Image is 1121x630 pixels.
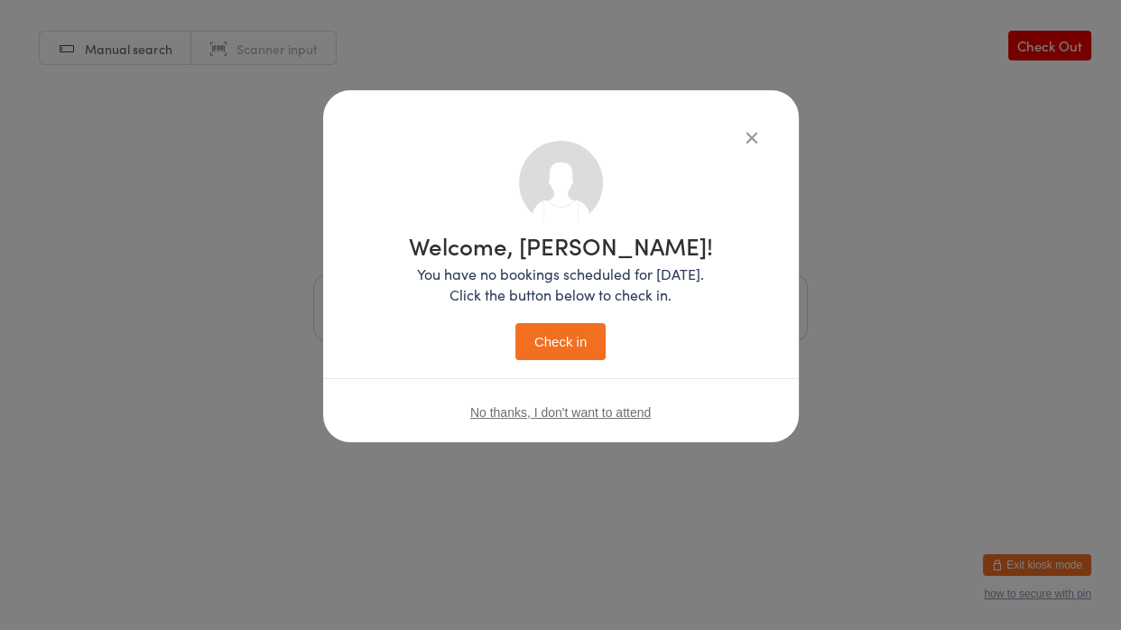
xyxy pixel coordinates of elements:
img: no_photo.png [519,141,603,225]
h1: Welcome, [PERSON_NAME]! [409,234,713,257]
button: Check in [515,323,606,360]
p: You have no bookings scheduled for [DATE]. Click the button below to check in. [409,264,713,305]
button: No thanks, I don't want to attend [470,405,651,420]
